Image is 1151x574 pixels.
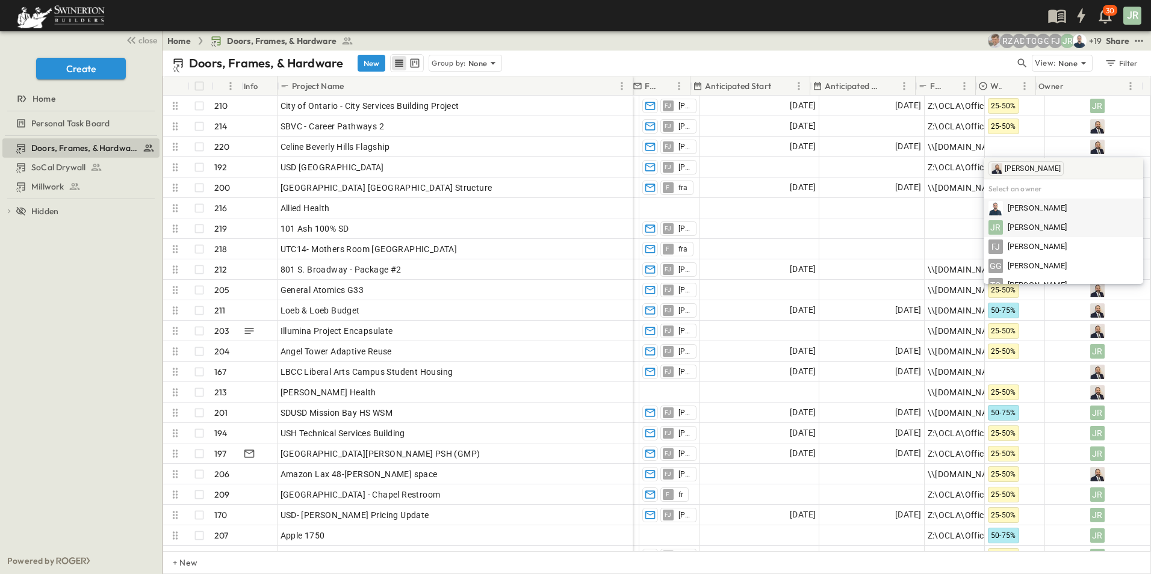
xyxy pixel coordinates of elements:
[1090,324,1105,338] img: Profile Picture
[678,469,691,479] span: [PERSON_NAME]
[281,386,376,398] span: [PERSON_NAME] Health
[774,79,787,93] button: Sort
[281,304,360,316] span: Loeb & Loeb Budget
[214,100,228,112] p: 210
[1090,119,1105,134] img: Profile Picture
[214,345,230,357] p: 204
[988,201,1003,215] img: Profile Picture
[2,178,157,195] a: Millwork
[678,428,691,438] span: [PERSON_NAME]
[665,269,672,270] span: FJ
[1000,34,1014,48] div: Robert Zeilinger (robert.zeilinger@swinerton.com)
[281,223,349,235] span: 101 Ash 100% SD
[214,366,227,378] p: 167
[1035,57,1056,70] p: View:
[214,509,228,521] p: 170
[895,181,921,194] span: [DATE]
[790,446,816,460] span: [DATE]
[988,259,1003,273] div: GG
[678,101,691,111] span: [PERSON_NAME]
[1090,385,1105,400] img: Profile Picture
[281,243,458,255] span: UTC14- Mothers Room [GEOGRAPHIC_DATA]
[214,120,228,132] p: 214
[214,284,230,296] p: 205
[991,409,1016,417] span: 50-75%
[2,177,160,196] div: Millworktest
[790,406,816,419] span: [DATE]
[884,79,897,93] button: Sort
[2,115,157,132] a: Personal Task Board
[1090,406,1105,420] div: JR
[281,427,405,439] span: USH Technical Services Building
[678,510,691,520] span: [PERSON_NAME]
[991,531,1016,540] span: 50-75%
[223,79,238,93] button: Menu
[407,56,422,70] button: kanban view
[790,140,816,153] span: [DATE]
[991,449,1016,458] span: 25-50%
[991,306,1016,315] span: 50-75%
[173,557,180,569] p: + New
[1060,34,1075,48] div: Joshua Russell (joshua.russell@swinerton.com)
[227,35,337,47] span: Doors, Frames, & Hardware
[281,468,438,480] span: Amazon Lax 48-[PERSON_NAME] space
[281,141,390,153] span: Celine Beverly Hills Flagship
[214,264,228,276] p: 212
[2,114,160,133] div: Personal Task Boardtest
[214,448,227,460] p: 197
[678,347,691,356] span: [PERSON_NAME]
[390,54,424,72] div: table view
[1090,99,1105,113] div: JR
[988,34,1002,48] img: Aaron Anderson (aaron.anderson@swinerton.com)
[1012,34,1026,48] div: Alyssa De Robertis (aderoberti@swinerton.com)
[895,446,921,460] span: [DATE]
[1106,6,1114,16] p: 30
[1058,57,1078,69] p: None
[281,509,429,521] span: USD- [PERSON_NAME] Pricing Update
[1004,79,1017,93] button: Sort
[988,220,1003,235] div: JR
[1036,76,1141,96] div: Owner
[678,490,684,499] span: fr
[991,286,1016,294] span: 25-50%
[944,79,957,93] button: Sort
[2,159,157,176] a: SoCal Drywall
[244,69,258,103] div: Info
[1090,446,1105,461] div: JR
[895,99,921,113] span: [DATE]
[281,264,402,276] span: 801 S. Broadway - Package #2
[31,161,85,173] span: SoCal Drywall
[672,79,686,93] button: Menu
[214,550,228,562] p: 168
[790,303,816,317] span: [DATE]
[1132,34,1146,48] button: test
[678,326,691,336] span: [PERSON_NAME]
[1024,34,1038,48] div: Travis Osterloh (travis.osterloh@swinerton.com)
[895,426,921,440] span: [DATE]
[678,183,688,193] span: fra
[189,55,343,72] p: Doors, Frames, & Hardware
[666,494,669,495] span: F
[281,366,453,378] span: LBCC Liberal Arts Campus Student Housing
[214,202,228,214] p: 216
[214,223,228,235] p: 219
[665,228,672,229] span: FJ
[2,140,157,156] a: Doors, Frames, & Hardware
[991,163,1002,174] img: Profile Picture
[281,407,393,419] span: SDUSD Mission Bay HS WSM
[991,470,1016,478] span: 25-50%
[2,90,157,107] a: Home
[1106,35,1129,47] div: Share
[988,278,1003,292] div: TO
[990,80,1002,92] p: Win Probability
[991,122,1016,131] span: 25-50%
[1090,344,1105,359] div: JR
[790,262,816,276] span: [DATE]
[790,508,816,522] span: [DATE]
[214,182,231,194] p: 200
[790,365,816,378] span: [DATE]
[33,93,55,105] span: Home
[991,102,1016,110] span: 25-50%
[665,330,672,331] span: FJ
[281,550,411,562] span: OC Fire Authority Wildfire Facility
